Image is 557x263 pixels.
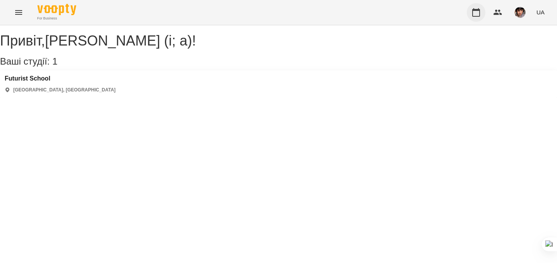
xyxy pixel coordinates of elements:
img: b8fbca79ea57ea01ca40960d7c8fc480.jpg [515,7,525,18]
img: Voopty Logo [37,4,76,15]
button: Menu [9,3,28,22]
span: For Business [37,16,76,21]
span: UA [536,8,545,16]
span: 1 [52,56,57,67]
p: [GEOGRAPHIC_DATA], [GEOGRAPHIC_DATA] [13,87,116,93]
a: Futurist School [5,75,116,82]
button: UA [533,5,548,19]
